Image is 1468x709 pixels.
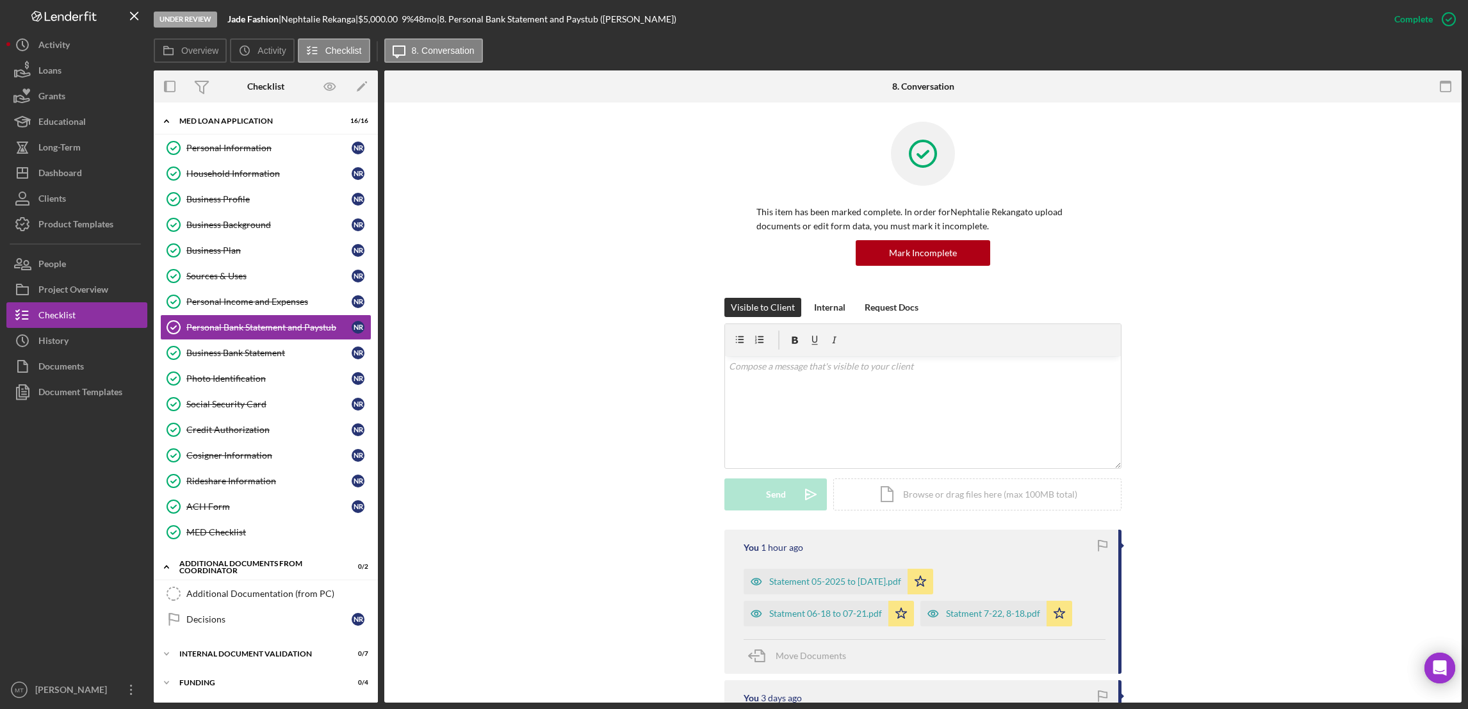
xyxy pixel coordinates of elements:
button: Mark Incomplete [856,240,990,266]
div: Dashboard [38,160,82,189]
div: N R [352,475,364,487]
a: Product Templates [6,211,147,237]
a: Grants [6,83,147,109]
div: Cosigner Information [186,450,352,460]
b: Jade Fashion [227,13,279,24]
a: History [6,328,147,354]
div: [PERSON_NAME] [32,677,115,706]
a: Checklist [6,302,147,328]
button: Activity [6,32,147,58]
button: Overview [154,38,227,63]
p: This item has been marked complete. In order for Nephtalie Rekanga to upload documents or edit fo... [756,205,1089,234]
div: N R [352,142,364,154]
div: 48 mo [414,14,437,24]
div: N R [352,346,364,359]
div: N R [352,321,364,334]
div: MED Checklist [186,527,371,537]
div: Personal Information [186,143,352,153]
a: Personal Income and ExpensesNR [160,289,371,314]
a: MED Checklist [160,519,371,545]
button: Dashboard [6,160,147,186]
a: Long-Term [6,134,147,160]
div: Document Templates [38,379,122,408]
button: Statment 7-22, 8-18.pdf [920,601,1072,626]
div: | 8. Personal Bank Statement and Paystub ([PERSON_NAME]) [437,14,676,24]
div: History [38,328,69,357]
div: Sources & Uses [186,271,352,281]
button: Complete [1382,6,1462,32]
div: Grants [38,83,65,112]
a: People [6,251,147,277]
div: N R [352,423,364,436]
button: Statment 06-18 to 07-21.pdf [744,601,914,626]
div: Educational [38,109,86,138]
button: Send [724,478,827,510]
div: Decisions [186,614,352,624]
div: Statement 05-2025 to [DATE].pdf [769,576,901,587]
div: Documents [38,354,84,382]
text: MT [15,687,24,694]
div: Complete [1394,6,1433,32]
a: Personal InformationNR [160,135,371,161]
div: N R [352,500,364,513]
button: Move Documents [744,640,859,672]
div: Checklist [38,302,76,331]
a: DecisionsNR [160,607,371,632]
a: Social Security CardNR [160,391,371,417]
div: Household Information [186,168,352,179]
div: 0 / 7 [345,650,368,658]
label: Activity [257,45,286,56]
button: Visible to Client [724,298,801,317]
div: Activity [38,32,70,61]
div: 9 % [402,14,414,24]
div: Checklist [247,81,284,92]
button: Educational [6,109,147,134]
button: Documents [6,354,147,379]
div: N R [352,270,364,282]
div: Photo Identification [186,373,352,384]
time: 2025-08-25 04:04 [761,693,802,703]
div: Product Templates [38,211,113,240]
div: Business Background [186,220,352,230]
div: Project Overview [38,277,108,306]
div: Statment 06-18 to 07-21.pdf [769,608,882,619]
div: People [38,251,66,280]
a: Business BackgroundNR [160,212,371,238]
div: Under Review [154,12,217,28]
button: Internal [808,298,852,317]
button: Project Overview [6,277,147,302]
a: Business PlanNR [160,238,371,263]
a: Additional Documentation (from PC) [160,581,371,607]
button: Checklist [298,38,370,63]
div: N R [352,449,364,462]
div: Open Intercom Messenger [1424,653,1455,683]
div: Credit Authorization [186,425,352,435]
div: You [744,542,759,553]
div: N R [352,167,364,180]
div: N R [352,398,364,411]
a: Photo IdentificationNR [160,366,371,391]
div: N R [352,372,364,385]
button: Loans [6,58,147,83]
button: Clients [6,186,147,211]
button: Statement 05-2025 to [DATE].pdf [744,569,933,594]
div: Personal Bank Statement and Paystub [186,322,352,332]
button: Request Docs [858,298,925,317]
div: N R [352,244,364,257]
a: Business Bank StatementNR [160,340,371,366]
label: Checklist [325,45,362,56]
div: ACH Form [186,501,352,512]
div: Internal [814,298,845,317]
div: Rideshare Information [186,476,352,486]
label: 8. Conversation [412,45,475,56]
div: N R [352,218,364,231]
div: Business Bank Statement [186,348,352,358]
div: Funding [179,679,336,687]
div: Personal Income and Expenses [186,297,352,307]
